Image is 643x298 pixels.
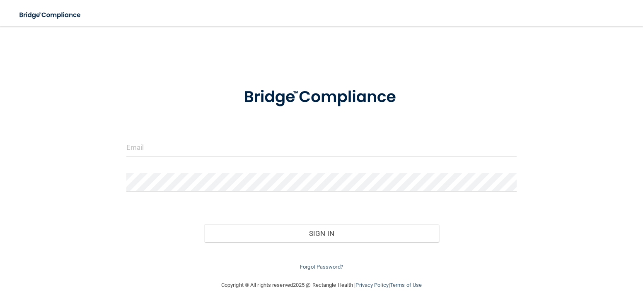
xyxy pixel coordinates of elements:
img: bridge_compliance_login_screen.278c3ca4.svg [227,76,416,118]
a: Privacy Policy [355,282,388,288]
input: Email [126,138,517,157]
img: bridge_compliance_login_screen.278c3ca4.svg [12,7,89,24]
a: Terms of Use [390,282,422,288]
button: Sign In [204,224,438,243]
a: Forgot Password? [300,264,343,270]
